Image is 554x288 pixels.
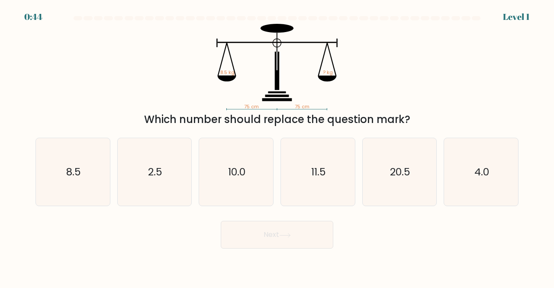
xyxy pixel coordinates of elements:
[66,165,81,179] text: 8.5
[390,165,410,179] text: 20.5
[295,103,309,110] tspan: 75 cm
[228,165,245,179] text: 10.0
[148,165,162,179] text: 2.5
[24,10,42,23] div: 0:44
[474,165,489,179] text: 4.0
[323,69,333,76] tspan: ? kg
[41,112,513,127] div: Which number should replace the question mark?
[220,69,235,76] tspan: 8.5 kg
[244,103,259,110] tspan: 75 cm
[221,221,333,249] button: Next
[311,165,326,179] text: 11.5
[503,10,530,23] div: Level 1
